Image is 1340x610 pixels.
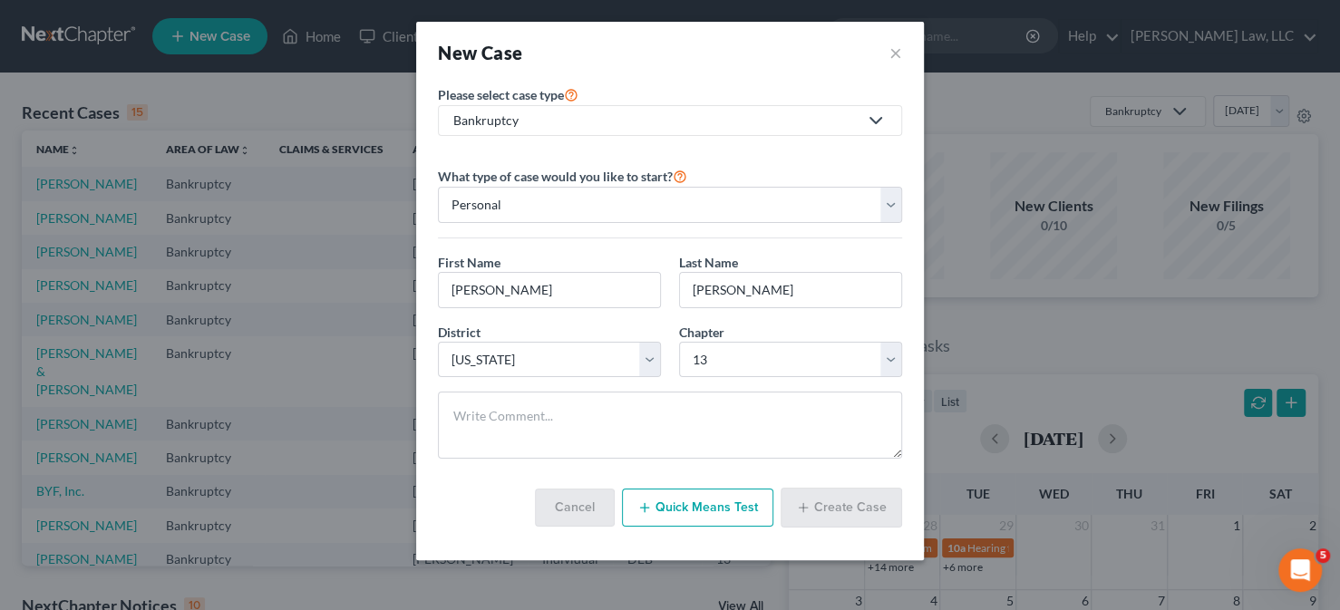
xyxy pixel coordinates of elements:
span: First Name [438,255,500,270]
label: What type of case would you like to start? [438,165,687,187]
span: 5 [1316,548,1330,563]
span: District [438,324,481,340]
iframe: Intercom live chat [1278,548,1322,592]
span: Chapter [679,324,724,340]
span: Please select case type [438,87,564,102]
button: Cancel [535,489,615,527]
button: Quick Means Test [622,489,773,527]
button: Create Case [781,488,902,528]
strong: New Case [438,42,522,63]
button: × [889,40,902,65]
span: Last Name [679,255,738,270]
input: Enter Last Name [680,273,901,307]
input: Enter First Name [439,273,660,307]
div: Bankruptcy [453,111,858,130]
